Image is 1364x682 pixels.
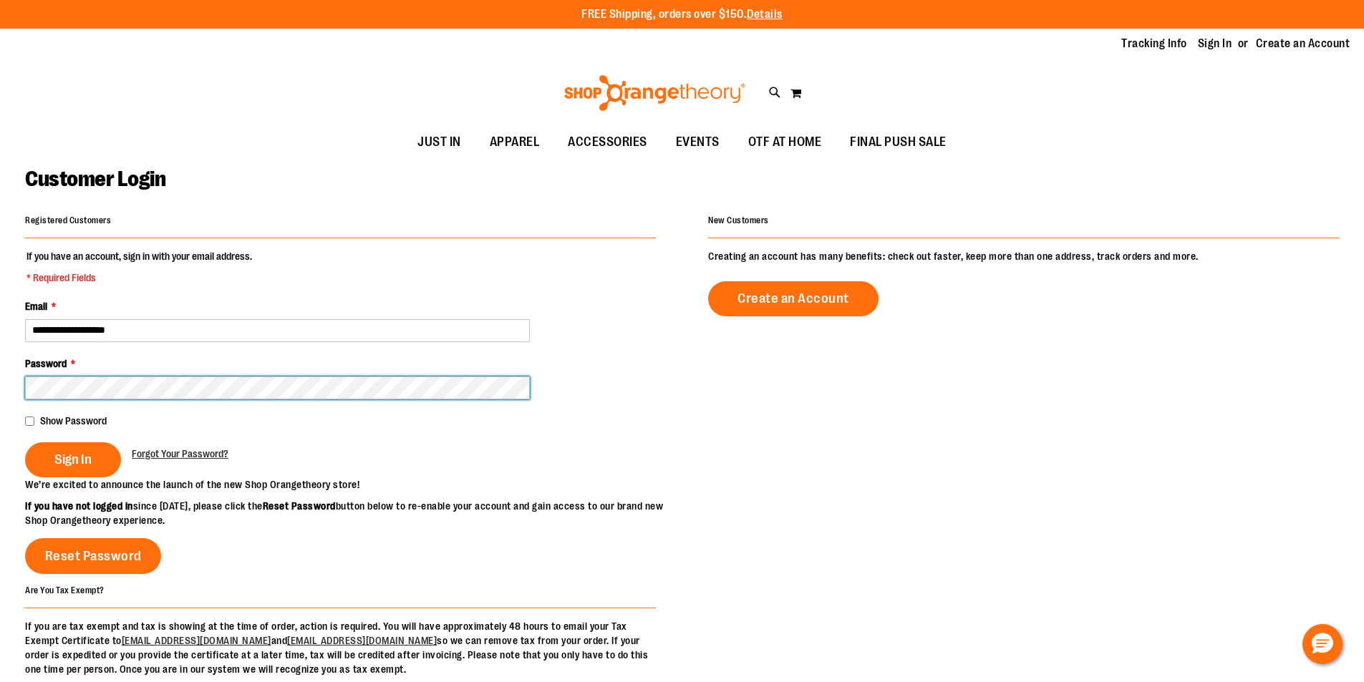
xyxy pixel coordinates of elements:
span: Customer Login [25,167,165,191]
a: Tracking Info [1121,36,1187,52]
strong: Are You Tax Exempt? [25,585,105,595]
span: Sign In [54,452,92,467]
strong: Reset Password [263,500,336,512]
p: Creating an account has many benefits: check out faster, keep more than one address, track orders... [708,249,1339,263]
span: OTF AT HOME [748,126,822,158]
span: JUST IN [417,126,461,158]
a: Create an Account [708,281,879,316]
a: OTF AT HOME [734,126,836,159]
span: EVENTS [676,126,720,158]
span: ACCESSORIES [568,126,647,158]
p: FREE Shipping, orders over $150. [581,6,783,23]
span: Reset Password [45,548,142,564]
span: Password [25,358,67,369]
strong: Registered Customers [25,215,111,225]
span: FINAL PUSH SALE [850,126,947,158]
span: APPAREL [490,126,540,158]
a: Create an Account [1256,36,1350,52]
a: [EMAIL_ADDRESS][DOMAIN_NAME] [287,635,437,646]
a: Forgot Your Password? [132,447,228,461]
a: Details [747,8,783,21]
p: If you are tax exempt and tax is showing at the time of order, action is required. You will have ... [25,619,656,676]
a: Sign In [1198,36,1232,52]
a: APPAREL [475,126,554,159]
p: since [DATE], please click the button below to re-enable your account and gain access to our bran... [25,499,682,527]
strong: New Customers [708,215,769,225]
a: ACCESSORIES [553,126,662,159]
a: FINAL PUSH SALE [836,126,961,159]
a: EVENTS [662,126,734,159]
a: JUST IN [403,126,475,159]
img: Shop Orangetheory [562,75,748,111]
legend: If you have an account, sign in with your email address. [25,249,253,285]
span: * Required Fields [26,271,252,285]
strong: If you have not logged in [25,500,133,512]
span: Forgot Your Password? [132,448,228,459]
a: Reset Password [25,538,161,574]
span: Create an Account [737,291,849,306]
span: Show Password [40,415,107,427]
a: [EMAIL_ADDRESS][DOMAIN_NAME] [122,635,271,646]
button: Hello, have a question? Let’s chat. [1302,624,1343,664]
p: We’re excited to announce the launch of the new Shop Orangetheory store! [25,477,682,492]
button: Sign In [25,442,121,477]
span: Email [25,301,47,312]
